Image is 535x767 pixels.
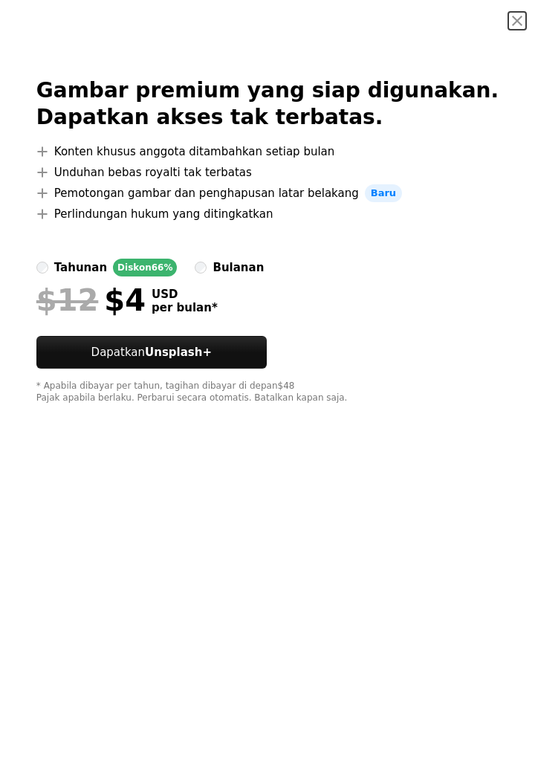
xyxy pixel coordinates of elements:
[36,282,99,318] span: $12
[213,259,264,276] div: bulanan
[36,205,499,223] li: Perlindungan hukum yang ditingkatkan
[54,259,107,276] div: tahunan
[36,282,146,318] div: $4
[152,301,218,314] span: per bulan *
[36,164,499,181] li: Unduhan bebas royalti tak terbatas
[36,143,499,161] li: Konten khusus anggota ditambahkan setiap bulan
[36,336,267,369] button: DapatkanUnsplash+
[195,262,207,274] input: bulanan
[36,262,48,274] input: tahunanDiskon66%
[365,184,402,202] span: Baru
[152,288,218,301] span: USD
[145,346,212,359] strong: Unsplash+
[36,381,499,404] div: * Apabila dibayar per tahun, tagihan dibayar di depan $48 Pajak apabila berlaku. Perbarui secara ...
[36,77,499,131] h2: Gambar premium yang siap digunakan. Dapatkan akses tak terbatas.
[113,259,177,276] div: Diskon 66%
[36,184,499,202] li: Pemotongan gambar dan penghapusan latar belakang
